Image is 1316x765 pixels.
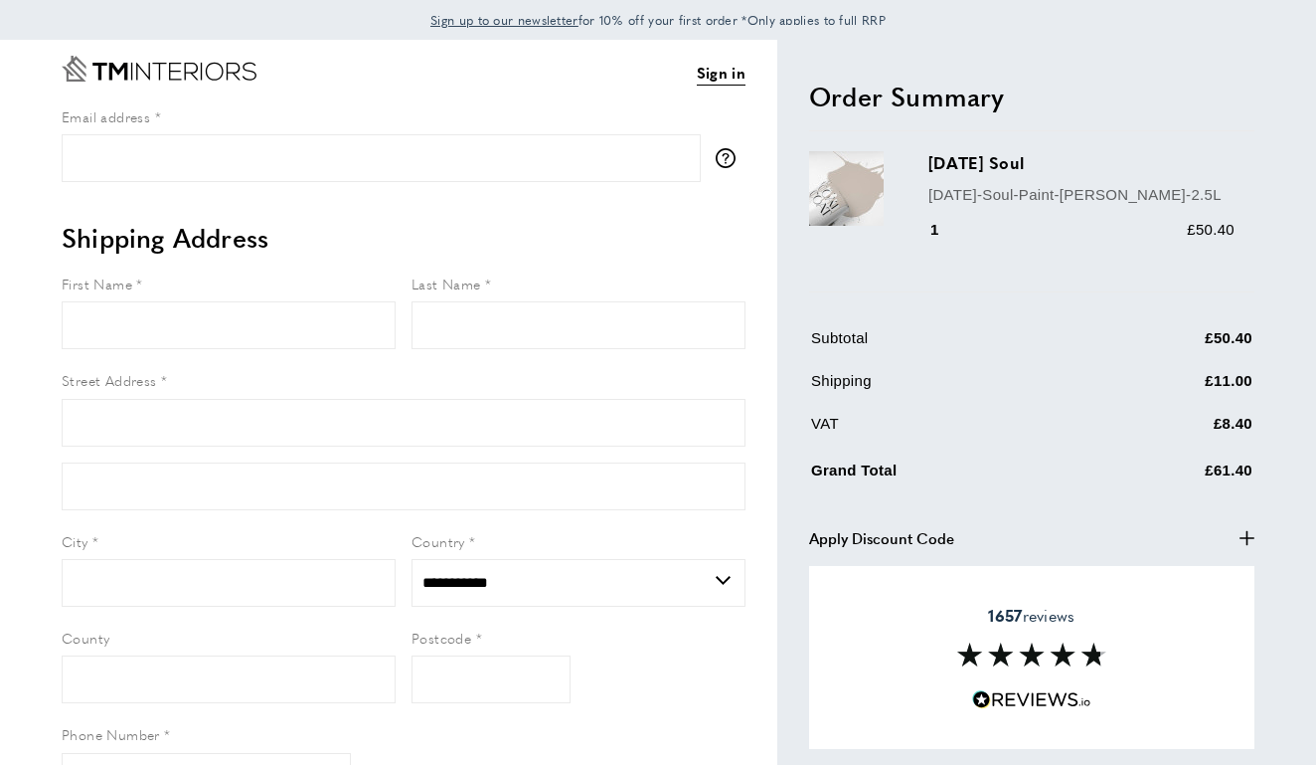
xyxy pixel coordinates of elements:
td: Subtotal [811,326,1094,365]
td: £50.40 [1096,326,1252,365]
span: Postcode [411,628,471,648]
span: City [62,531,88,551]
img: Sunday Soul [809,151,884,226]
div: 1 [928,218,967,242]
span: reviews [988,606,1074,626]
span: Email address [62,106,150,126]
button: More information [716,148,745,168]
a: Go to Home page [62,56,256,82]
td: £61.40 [1096,455,1252,497]
span: Apply Discount Code [809,526,954,550]
span: First Name [62,274,132,293]
h3: [DATE] Soul [928,151,1234,174]
span: Phone Number [62,724,160,744]
span: Sign up to our newsletter [430,11,578,29]
span: County [62,628,109,648]
td: VAT [811,412,1094,451]
span: Country [411,531,465,551]
a: Sign in [697,61,745,86]
td: Shipping [811,369,1094,408]
td: £11.00 [1096,369,1252,408]
span: £50.40 [1187,221,1234,238]
span: Street Address [62,370,157,390]
span: Last Name [411,274,481,293]
span: for 10% off your first order *Only applies to full RRP [430,11,886,29]
h2: Shipping Address [62,220,745,256]
td: £8.40 [1096,412,1252,451]
img: Reviews section [957,643,1106,667]
img: Reviews.io 5 stars [972,690,1091,709]
strong: 1657 [988,604,1022,627]
p: [DATE]-Soul-Paint-[PERSON_NAME]-2.5L [928,183,1234,207]
h2: Order Summary [809,79,1254,114]
td: Grand Total [811,455,1094,497]
a: Sign up to our newsletter [430,10,578,30]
